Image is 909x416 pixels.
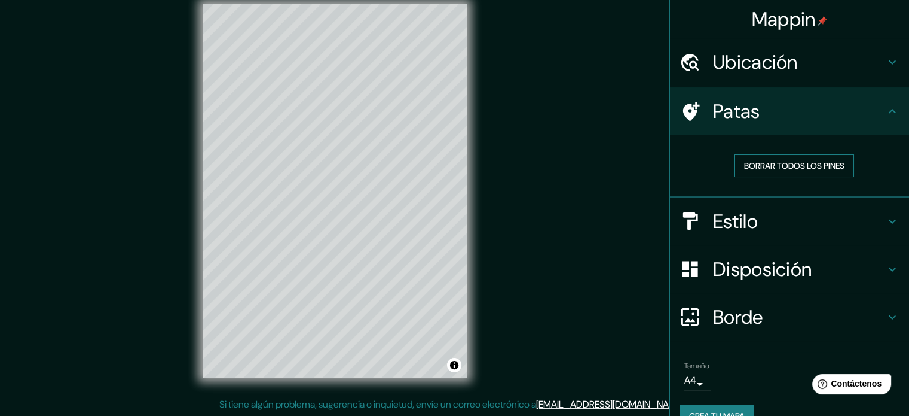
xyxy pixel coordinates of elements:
button: Activar o desactivar atribución [447,358,461,372]
a: [EMAIL_ADDRESS][DOMAIN_NAME] [536,398,684,411]
font: Si tiene algún problema, sugerencia o inquietud, envíe un correo electrónico a [219,398,536,411]
font: Borde [713,305,763,330]
font: Ubicación [713,50,798,75]
iframe: Lanzador de widgets de ayuda [803,369,896,403]
font: Borrar todos los pines [744,160,844,171]
font: A4 [684,374,696,387]
font: Estilo [713,209,758,234]
div: Disposición [670,245,909,293]
div: A4 [684,371,711,390]
div: Patas [670,87,909,135]
font: Patas [713,99,760,124]
div: Ubicación [670,38,909,86]
font: Tamaño [684,361,709,371]
font: Mappin [752,7,816,32]
font: Disposición [713,257,812,282]
button: Borrar todos los pines [734,154,854,177]
div: Borde [670,293,909,341]
div: Estilo [670,198,909,245]
img: pin-icon.png [818,16,827,26]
